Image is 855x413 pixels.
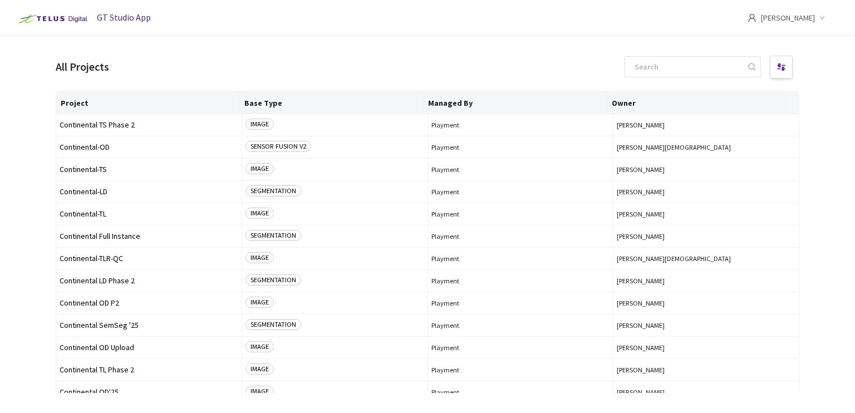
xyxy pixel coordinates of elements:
span: Continental TS Phase 2 [60,121,238,129]
span: IMAGE [245,163,274,174]
th: Project [56,92,240,114]
div: All Projects [56,59,109,75]
span: Playment [431,254,610,263]
span: Playment [431,343,610,352]
input: Search [628,57,746,77]
button: [PERSON_NAME] [617,277,795,285]
span: Continental OD'25 [60,388,238,396]
button: [PERSON_NAME][DEMOGRAPHIC_DATA] [617,143,795,151]
span: Playment [431,388,610,396]
span: Playment [431,366,610,374]
span: IMAGE [245,208,274,219]
button: [PERSON_NAME] [617,121,795,129]
span: SEGMENTATION [245,185,301,196]
span: Playment [431,321,610,330]
button: [PERSON_NAME] [617,188,795,196]
span: down [819,15,825,21]
span: IMAGE [245,297,274,308]
th: Owner [607,92,791,114]
button: [PERSON_NAME] [617,366,795,374]
span: GT Studio App [97,12,151,23]
span: Continental-TS [60,165,238,174]
span: Playment [431,143,610,151]
button: [PERSON_NAME] [617,388,795,396]
span: IMAGE [245,386,274,397]
span: Continental TL Phase 2 [60,366,238,374]
span: Playment [431,299,610,307]
span: Playment [431,188,610,196]
span: IMAGE [245,252,274,263]
span: Continental OD Upload [60,343,238,352]
img: Telus [13,10,91,28]
span: Continental OD P2 [60,299,238,307]
span: Playment [431,121,610,129]
span: Playment [431,165,610,174]
button: [PERSON_NAME] [617,299,795,307]
span: SENSOR FUSION V2 [245,141,311,152]
span: Playment [431,232,610,240]
span: Continental-LD [60,188,238,196]
span: Continental SemSeg '25 [60,321,238,330]
button: [PERSON_NAME] [617,343,795,352]
th: Managed By [424,92,607,114]
span: user [748,13,756,22]
span: Continental LD Phase 2 [60,277,238,285]
span: SEGMENTATION [245,319,301,330]
button: [PERSON_NAME] [617,232,795,240]
span: Playment [431,210,610,218]
span: IMAGE [245,363,274,375]
span: SEGMENTATION [245,274,301,286]
span: SEGMENTATION [245,230,301,241]
span: Continental-OD [60,143,238,151]
button: [PERSON_NAME] [617,165,795,174]
span: IMAGE [245,341,274,352]
button: [PERSON_NAME] [617,321,795,330]
span: Continental Full Instance [60,232,238,240]
span: Continental-TLR-QC [60,254,238,263]
span: Playment [431,277,610,285]
span: IMAGE [245,119,274,130]
button: [PERSON_NAME][DEMOGRAPHIC_DATA] [617,254,795,263]
th: Base Type [240,92,424,114]
button: [PERSON_NAME] [617,210,795,218]
span: Continental-TL [60,210,238,218]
